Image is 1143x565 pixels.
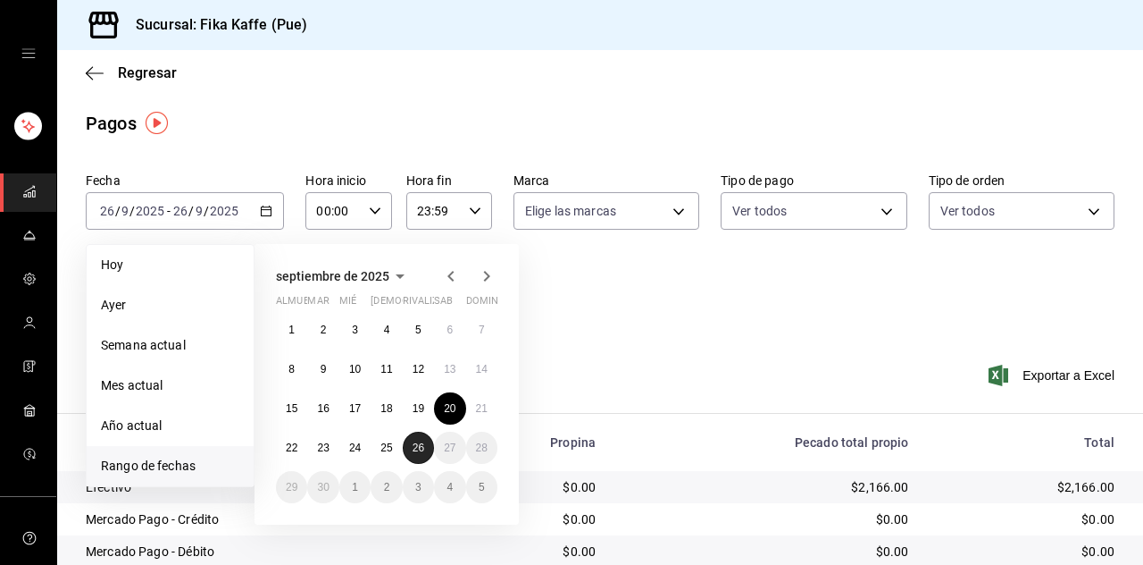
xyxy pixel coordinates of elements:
[563,480,596,494] font: $0.00
[339,314,371,346] button: 3 de septiembre de 2025
[434,353,465,385] button: 13 de septiembre de 2025
[371,432,402,464] button: 25 de septiembre de 2025
[307,314,338,346] button: 2 de septiembre de 2025
[276,392,307,425] button: 15 de septiembre de 2025
[135,204,165,218] input: ----
[476,402,488,415] font: 21
[188,204,194,218] font: /
[146,112,168,134] img: Marcador de información sobre herramientas
[86,64,177,81] button: Regresar
[380,363,392,375] font: 11
[1084,435,1114,450] font: Total
[352,481,358,493] abbr: 1 de octubre de 2025
[380,402,392,415] font: 18
[286,402,297,415] abbr: 15 de septiembre de 2025
[86,113,137,134] font: Pagos
[476,442,488,454] font: 28
[434,314,465,346] button: 6 de septiembre de 2025
[195,204,204,218] input: --
[321,324,327,336] font: 2
[86,512,219,527] font: Mercado Pago - Crédito
[476,363,488,375] abbr: 14 de septiembre de 2025
[204,204,209,218] font: /
[371,314,402,346] button: 4 de septiembre de 2025
[115,204,121,218] font: /
[415,481,421,493] font: 3
[434,392,465,425] button: 20 de septiembre de 2025
[403,471,434,503] button: 3 de octubre de 2025
[1022,368,1114,383] font: Exportar a Excel
[352,481,358,493] font: 1
[317,442,329,454] abbr: 23 de septiembre de 2025
[101,257,123,272] font: Hoy
[413,442,424,454] abbr: 26 de septiembre de 2025
[940,204,995,218] font: Ver todos
[317,442,329,454] font: 23
[413,363,424,375] abbr: 12 de septiembre de 2025
[513,173,550,188] font: Marca
[476,402,488,415] abbr: 21 de septiembre de 2025
[444,402,455,415] font: 20
[307,353,338,385] button: 9 de septiembre de 2025
[434,432,465,464] button: 27 de septiembre de 2025
[403,392,434,425] button: 19 de septiembre de 2025
[286,442,297,454] abbr: 22 de septiembre de 2025
[339,295,356,307] font: mié
[479,481,485,493] abbr: 5 de octubre de 2025
[129,204,135,218] font: /
[434,295,453,314] abbr: sábado
[276,314,307,346] button: 1 de septiembre de 2025
[415,481,421,493] abbr: 3 de octubre de 2025
[172,204,188,218] input: --
[286,481,297,493] font: 29
[371,471,402,503] button: 2 de octubre de 2025
[307,432,338,464] button: 23 de septiembre de 2025
[444,363,455,375] font: 13
[209,204,239,218] input: ----
[446,324,453,336] font: 6
[415,324,421,336] font: 5
[795,435,909,450] font: Pecado total propio
[403,432,434,464] button: 26 de septiembre de 2025
[444,442,455,454] abbr: 27 de septiembre de 2025
[307,295,329,314] abbr: martes
[384,481,390,493] font: 2
[339,392,371,425] button: 17 de septiembre de 2025
[413,402,424,415] abbr: 19 de septiembre de 2025
[403,353,434,385] button: 12 de septiembre de 2025
[876,544,909,559] font: $0.00
[380,442,392,454] font: 25
[992,365,1114,386] button: Exportar a Excel
[86,544,214,559] font: Mercado Pago - Débito
[276,269,389,283] font: septiembre de 2025
[305,173,365,188] font: Hora inicio
[276,295,329,307] font: almuerzo
[136,16,307,33] font: Sucursal: Fika Kaffe (Pue)
[466,314,497,346] button: 7 de septiembre de 2025
[352,324,358,336] abbr: 3 de septiembre de 2025
[550,435,596,450] font: Propina
[286,402,297,415] font: 15
[317,402,329,415] abbr: 16 de septiembre de 2025
[384,481,390,493] abbr: 2 de octubre de 2025
[339,295,356,314] abbr: miércoles
[321,363,327,375] abbr: 9 de septiembre de 2025
[349,363,361,375] abbr: 10 de septiembre de 2025
[851,480,908,494] font: $2,166.00
[21,46,36,61] button: cajón abierto
[1057,480,1114,494] font: $2,166.00
[406,173,452,188] font: Hora fin
[732,204,787,218] font: Ver todos
[380,442,392,454] abbr: 25 de septiembre de 2025
[317,402,329,415] font: 16
[444,402,455,415] abbr: 20 de septiembre de 2025
[479,324,485,336] font: 7
[466,295,509,307] font: dominio
[86,173,121,188] font: Fecha
[403,295,452,307] font: rivalizar
[276,471,307,503] button: 29 de septiembre de 2025
[371,392,402,425] button: 18 de septiembre de 2025
[466,432,497,464] button: 28 de septiembre de 2025
[415,324,421,336] abbr: 5 de septiembre de 2025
